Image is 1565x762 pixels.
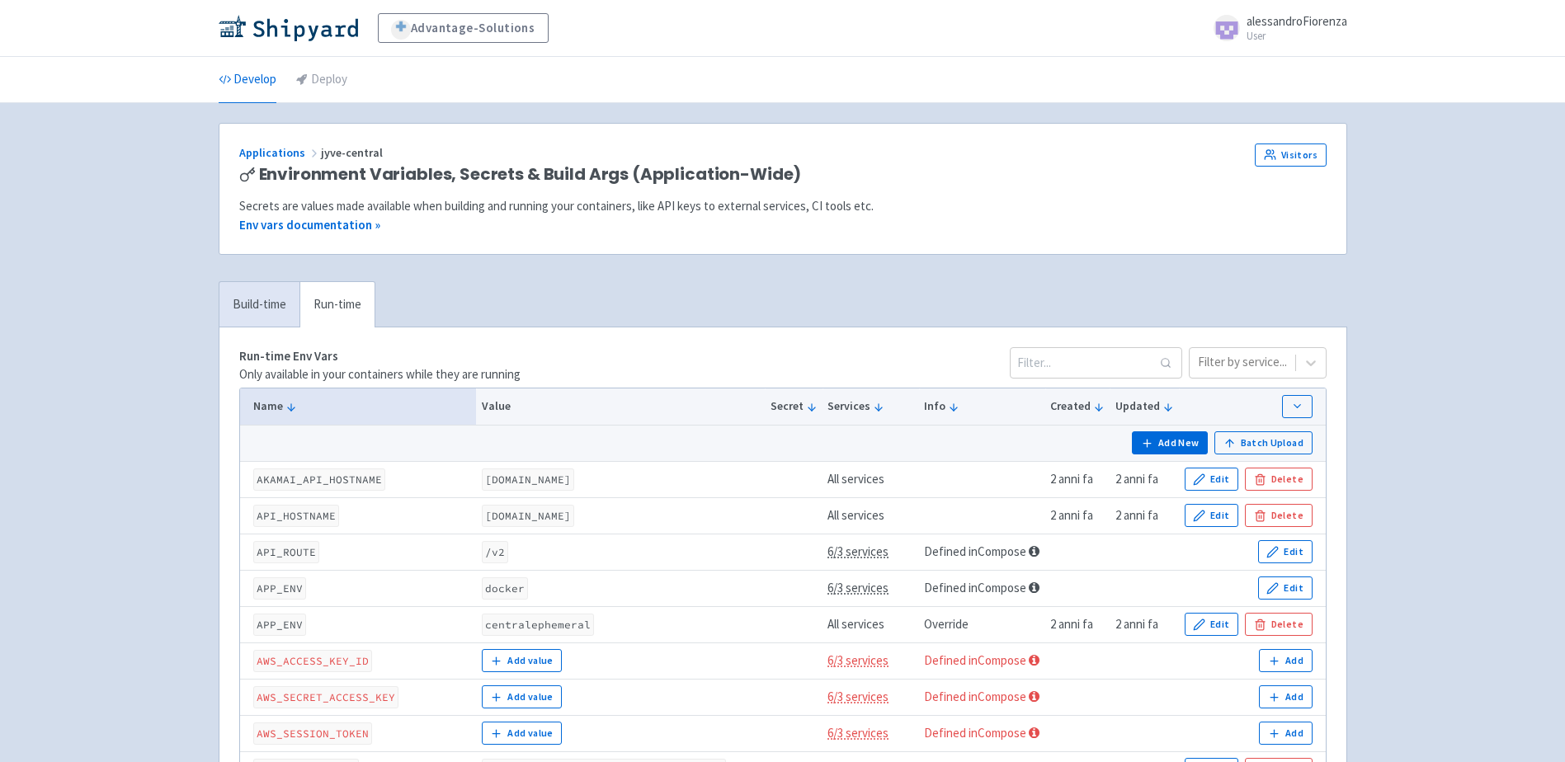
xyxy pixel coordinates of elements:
[1245,504,1312,527] button: Delete
[823,461,919,497] td: All services
[1259,722,1312,745] button: Add
[919,606,1045,642] td: Override
[827,725,889,741] span: 6/3 services
[1132,431,1208,454] button: Add New
[1050,616,1093,632] time: 2 anni fa
[378,13,549,43] a: Advantage-Solutions
[239,217,380,233] a: Env vars documentation »
[1115,471,1158,487] time: 2 anni fa
[1204,15,1347,41] a: alessandroFiorenza User
[321,145,385,160] span: jyve-central
[1050,507,1093,523] time: 2 anni fa
[1255,143,1326,167] a: Visitors
[771,397,818,415] button: Secret
[253,541,319,563] code: API_ROUTE
[1010,347,1182,379] input: Filter...
[1185,468,1239,491] button: Edit
[259,165,802,184] span: Environment Variables, Secrets & Build Args (Application-Wide)
[482,649,562,672] button: Add value
[219,57,276,103] a: Develop
[253,397,472,415] button: Name
[827,652,889,668] span: 6/3 services
[482,614,594,636] code: centralephemeral
[296,57,347,103] a: Deploy
[1214,431,1313,454] button: Batch Upload
[1258,540,1313,563] button: Edit
[924,725,1026,741] a: Defined in Compose
[1258,576,1313,600] button: Edit
[1115,397,1174,415] button: Updated
[924,689,1026,704] a: Defined in Compose
[823,606,919,642] td: All services
[253,722,372,745] code: AWS_SESSION_TOKEN
[482,541,508,563] code: /v2
[924,543,1026,559] a: Defined in Compose
[253,468,385,491] code: AKAMAI_API_HOSTNAME
[823,497,919,534] td: All services
[482,577,528,600] code: docker
[253,505,339,527] code: API_HOSTNAME
[239,197,1327,216] div: Secrets are values made available when building and running your containers, like API keys to ext...
[1247,31,1347,41] small: User
[1115,507,1158,523] time: 2 anni fa
[924,397,1039,415] button: Info
[1185,613,1239,636] button: Edit
[253,686,398,708] code: AWS_SECRET_ACCESS_KEY
[219,282,299,327] a: Build-time
[924,580,1026,595] a: Defined in Compose
[482,722,562,745] button: Add value
[827,397,913,415] button: Services
[827,580,889,595] span: 6/3 services
[924,652,1026,668] a: Defined in Compose
[239,145,321,160] a: Applications
[1050,397,1105,415] button: Created
[239,348,338,364] strong: Run-time Env Vars
[253,650,372,672] code: AWS_ACCESS_KEY_ID
[482,505,574,527] code: [DOMAIN_NAME]
[219,15,358,41] img: Shipyard logo
[1185,504,1239,527] button: Edit
[827,543,889,559] span: 6/3 services
[253,614,306,636] code: APP_ENV
[827,689,889,704] span: 6/3 services
[482,685,562,708] button: Add value
[1050,471,1093,487] time: 2 anni fa
[1259,649,1312,672] button: Add
[482,468,574,491] code: [DOMAIN_NAME]
[1259,685,1312,708] button: Add
[476,388,765,426] th: Value
[1245,468,1312,491] button: Delete
[239,365,521,384] p: Only available in your containers while they are running
[1115,616,1158,632] time: 2 anni fa
[299,282,375,327] a: Run-time
[1247,13,1347,29] span: alessandroFiorenza
[1245,613,1312,636] button: Delete
[253,577,306,600] code: APP_ENV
